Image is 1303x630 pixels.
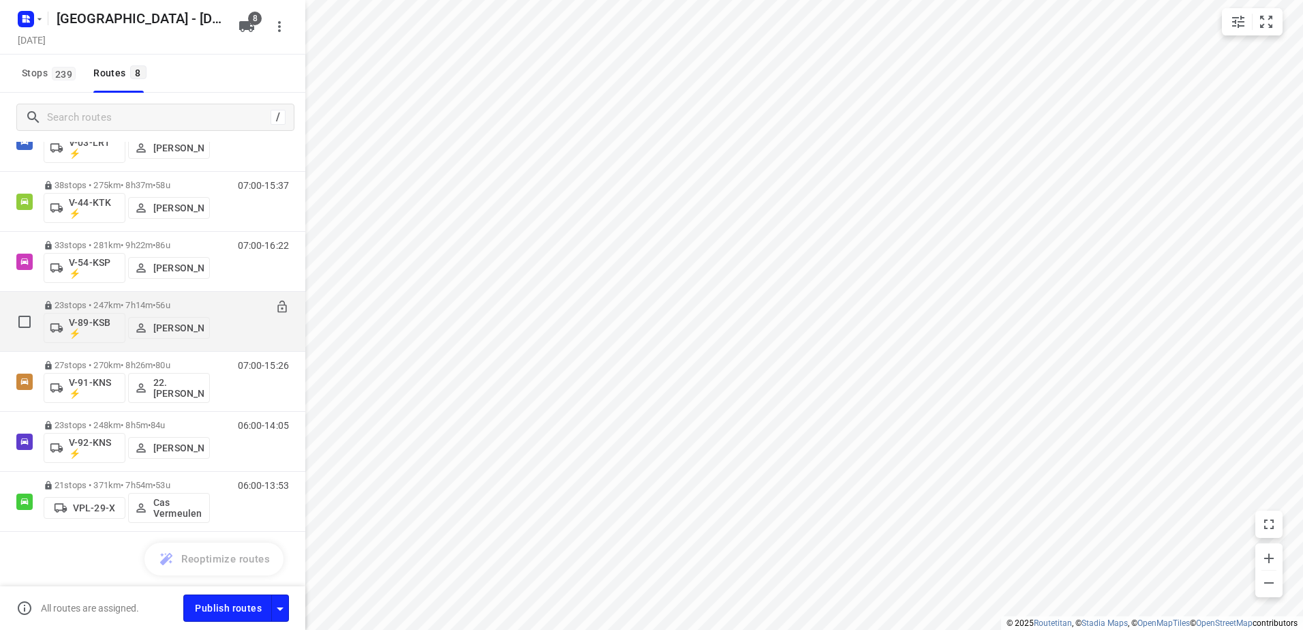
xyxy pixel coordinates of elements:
input: Search routes [47,107,271,128]
button: [PERSON_NAME] [128,437,210,459]
button: Reoptimize routes [144,543,283,575]
p: 23 stops • 248km • 8h5m [44,420,210,430]
div: Driver app settings [272,599,288,616]
p: 07:00-15:26 [238,360,289,371]
a: OpenMapTiles [1137,618,1190,628]
button: Cas Vermeulen [128,493,210,523]
p: V-54-KSP ⚡ [69,257,119,279]
a: Stadia Maps [1082,618,1128,628]
p: 07:00-15:37 [238,180,289,191]
span: • [153,180,155,190]
p: V-92-KNS ⚡ [69,437,119,459]
p: 33 stops • 281km • 9h22m [44,240,210,250]
h5: Rename [51,7,228,29]
p: V-44-KTK ⚡ [69,197,119,219]
p: V-03-LRT ⚡ [69,137,119,159]
div: small contained button group [1222,8,1283,35]
button: V-91-KNS ⚡ [44,373,125,403]
span: • [148,420,151,430]
button: 22. [PERSON_NAME] [128,373,210,403]
p: 22. [PERSON_NAME] [153,377,204,399]
span: 86u [155,240,170,250]
span: Select [11,308,38,335]
p: 06:00-13:53 [238,480,289,491]
h5: Project date [12,32,51,48]
button: [PERSON_NAME] [128,137,210,159]
button: Fit zoom [1253,8,1280,35]
button: Map settings [1225,8,1252,35]
a: OpenStreetMap [1196,618,1253,628]
span: 239 [52,67,76,80]
button: Unlock route [275,300,289,316]
button: V-92-KNS ⚡ [44,433,125,463]
span: • [153,480,155,490]
button: V-54-KSP ⚡ [44,253,125,283]
span: Publish routes [195,600,262,617]
span: 53u [155,480,170,490]
span: Stops [22,65,80,82]
span: 84u [151,420,165,430]
p: 27 stops • 270km • 8h26m [44,360,210,370]
span: 56u [155,300,170,310]
p: [PERSON_NAME] [153,442,204,453]
p: 06:00-14:05 [238,420,289,431]
span: • [153,360,155,370]
p: V-91-KNS ⚡ [69,377,119,399]
p: [PERSON_NAME] [153,202,204,213]
span: • [153,300,155,310]
div: Routes [93,65,150,82]
p: Cas Vermeulen [153,497,204,519]
button: More [266,13,293,40]
span: 58u [155,180,170,190]
button: V-03-LRT ⚡ [44,133,125,163]
button: V-89-KSB ⚡ [44,313,125,343]
p: [PERSON_NAME] [153,262,204,273]
button: 8 [233,13,260,40]
p: 07:00-16:22 [238,240,289,251]
button: [PERSON_NAME] [128,197,210,219]
span: 8 [248,12,262,25]
button: [PERSON_NAME] [128,317,210,339]
li: © 2025 , © , © © contributors [1007,618,1298,628]
span: • [153,240,155,250]
span: 80u [155,360,170,370]
p: VPL-29-X [73,502,115,513]
p: [PERSON_NAME] [153,142,204,153]
button: Publish routes [183,595,272,621]
p: 38 stops • 275km • 8h37m [44,180,210,190]
p: 21 stops • 371km • 7h54m [44,480,210,490]
button: VPL-29-X [44,497,125,519]
div: / [271,110,286,125]
button: V-44-KTK ⚡ [44,193,125,223]
p: All routes are assigned. [41,603,139,614]
button: [PERSON_NAME] [128,257,210,279]
a: Routetitan [1034,618,1072,628]
span: 8 [130,65,147,79]
p: 23 stops • 247km • 7h14m [44,300,210,310]
p: V-89-KSB ⚡ [69,317,119,339]
p: [PERSON_NAME] [153,322,204,333]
